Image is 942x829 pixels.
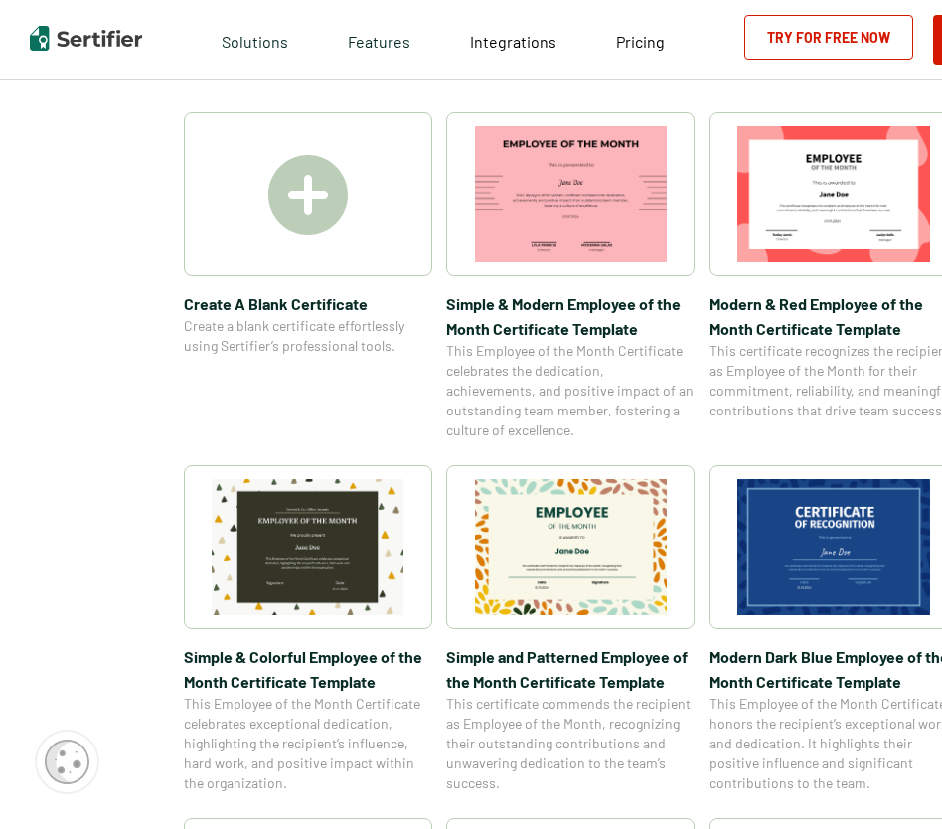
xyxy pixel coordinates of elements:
span: This Employee of the Month Certificate celebrates exceptional dedication, highlighting the recipi... [184,694,432,793]
a: Simple & Colorful Employee of the Month Certificate TemplateSimple & Colorful Employee of the Mon... [184,465,432,793]
span: This certificate commends the recipient as Employee of the Month, recognizing their outstanding c... [446,694,695,793]
img: Simple & Modern Employee of the Month Certificate Template [475,126,668,262]
span: This Employee of the Month Certificate celebrates the dedication, achievements, and positive impa... [446,341,695,440]
span: Simple & Colorful Employee of the Month Certificate Template [184,644,432,694]
span: Simple & Modern Employee of the Month Certificate Template [446,291,695,341]
a: Simple and Patterned Employee of the Month Certificate TemplateSimple and Patterned Employee of t... [446,465,695,793]
span: Create A Blank Certificate [184,291,432,316]
img: Create A Blank Certificate [268,155,348,235]
iframe: Chat Widget [843,734,942,829]
img: Modern Dark Blue Employee of the Month Certificate Template [737,479,930,615]
img: Simple & Colorful Employee of the Month Certificate Template [212,479,404,615]
span: Features [348,27,410,52]
a: Simple & Modern Employee of the Month Certificate TemplateSimple & Modern Employee of the Month C... [446,112,695,440]
a: Pricing [616,27,665,52]
a: Integrations [470,27,556,52]
img: Sertifier | Digital Credentialing Platform [30,26,142,51]
img: Cookie Popup Icon [45,740,89,784]
img: Simple and Patterned Employee of the Month Certificate Template [475,479,668,615]
img: Modern & Red Employee of the Month Certificate Template [737,126,930,262]
span: Pricing [616,32,665,51]
span: Integrations [470,32,556,51]
span: Solutions [222,27,288,52]
a: Try for Free Now [744,15,913,60]
span: Simple and Patterned Employee of the Month Certificate Template [446,644,695,694]
span: Create a blank certificate effortlessly using Sertifier’s professional tools. [184,316,432,356]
